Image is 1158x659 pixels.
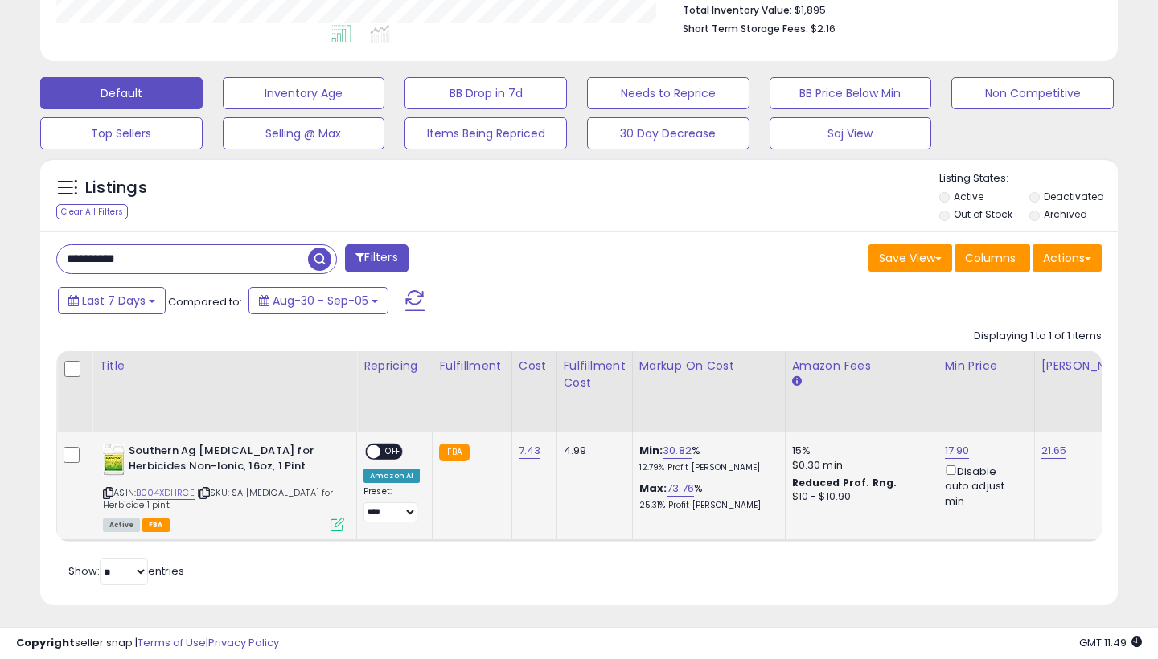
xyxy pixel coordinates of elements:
div: seller snap | | [16,636,279,651]
img: 51fBawyDg7L._SL40_.jpg [103,444,125,476]
span: FBA [142,518,170,532]
b: Total Inventory Value: [683,3,792,17]
button: Saj View [770,117,932,149]
span: | SKU: SA [MEDICAL_DATA] for Herbicide 1 pint [103,486,334,510]
span: OFF [380,445,406,459]
button: Actions [1033,244,1102,272]
div: Repricing [363,358,425,375]
button: Last 7 Days [58,287,166,314]
button: Top Sellers [40,117,203,149]
th: The percentage added to the cost of goods (COGS) that forms the calculator for Min & Max prices. [632,351,785,432]
p: Listing States: [939,171,1119,186]
div: ASIN: [103,444,344,530]
b: Short Term Storage Fees: [683,22,808,35]
button: Inventory Age [223,77,385,109]
button: Default [40,77,203,109]
button: BB Drop in 7d [404,77,567,109]
b: Southern Ag [MEDICAL_DATA] for Herbicides Non-Ionic, 16oz, 1 Pint [129,444,324,477]
span: Compared to: [168,294,242,309]
button: BB Price Below Min [770,77,932,109]
button: Save View [868,244,952,272]
span: 2025-09-13 11:49 GMT [1079,635,1142,650]
button: Aug-30 - Sep-05 [248,287,388,314]
span: Last 7 Days [82,293,146,309]
div: Preset: [363,486,420,522]
div: Markup on Cost [639,358,778,375]
button: 30 Day Decrease [587,117,749,149]
div: 4.99 [564,444,620,458]
b: Reduced Prof. Rng. [792,476,897,489]
button: Columns [955,244,1030,272]
button: Needs to Reprice [587,77,749,109]
a: 30.82 [663,443,692,459]
div: Disable auto adjust min [945,462,1022,509]
a: 17.90 [945,443,970,459]
a: 73.76 [667,481,694,497]
p: 12.79% Profit [PERSON_NAME] [639,462,773,473]
div: Min Price [945,358,1028,375]
h5: Listings [85,177,147,199]
div: Fulfillment Cost [564,358,626,391]
label: Out of Stock [954,207,1012,221]
small: FBA [439,444,469,461]
div: % [639,444,773,473]
button: Selling @ Max [223,117,385,149]
b: Max: [639,481,667,496]
div: Displaying 1 to 1 of 1 items [974,329,1102,344]
label: Archived [1044,207,1087,221]
a: B004XDHRCE [136,486,195,500]
div: Fulfillment [439,358,504,375]
button: Filters [345,244,408,272]
p: 25.31% Profit [PERSON_NAME] [639,500,773,511]
div: Amazon Fees [792,358,931,375]
div: Amazon AI [363,469,420,483]
div: 15% [792,444,926,458]
label: Active [954,190,983,203]
strong: Copyright [16,635,75,650]
label: Deactivated [1044,190,1104,203]
div: Cost [519,358,550,375]
a: Terms of Use [138,635,206,650]
span: $2.16 [811,21,836,36]
div: [PERSON_NAME] [1041,358,1137,375]
a: 21.65 [1041,443,1067,459]
div: Clear All Filters [56,204,128,219]
button: Non Competitive [951,77,1114,109]
a: 7.43 [519,443,541,459]
button: Items Being Repriced [404,117,567,149]
b: Min: [639,443,663,458]
div: % [639,481,773,511]
span: Columns [965,250,1016,266]
span: Show: entries [68,563,184,579]
small: Amazon Fees. [792,375,802,389]
span: Aug-30 - Sep-05 [273,293,368,309]
div: Title [99,358,350,375]
span: All listings currently available for purchase on Amazon [103,518,140,532]
div: $10 - $10.90 [792,490,926,504]
div: $0.30 min [792,458,926,473]
a: Privacy Policy [208,635,279,650]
